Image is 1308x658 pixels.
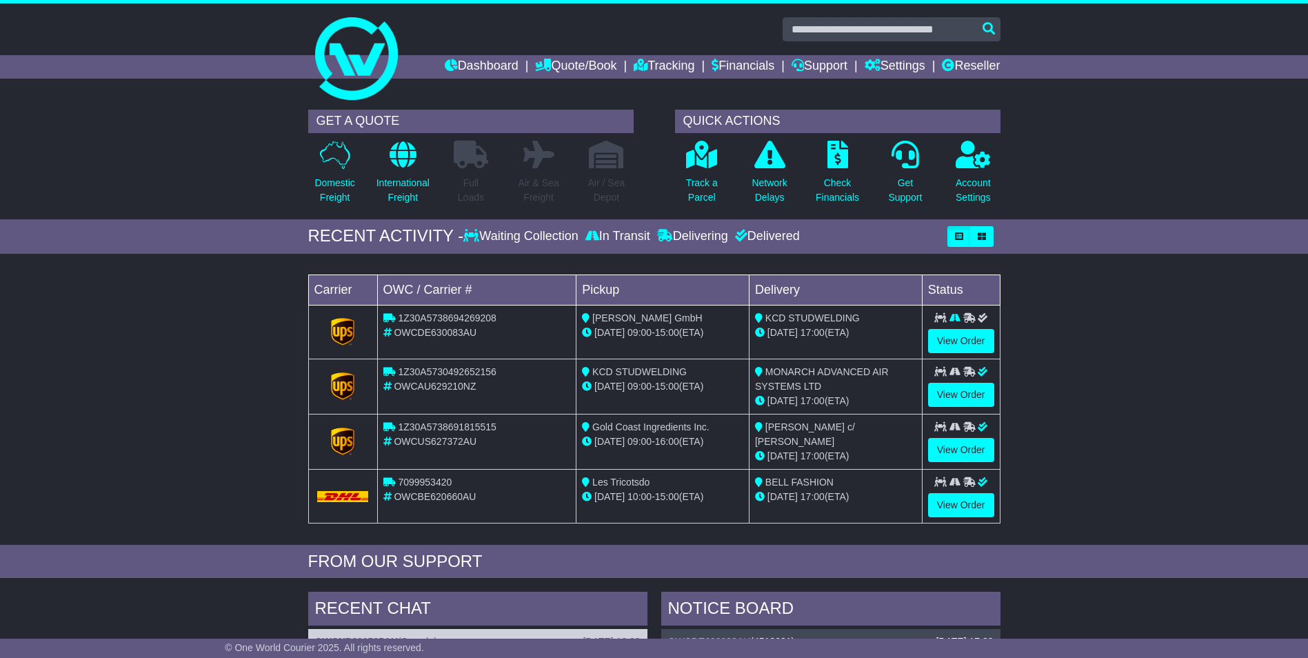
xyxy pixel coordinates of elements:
a: DomesticFreight [314,140,355,212]
div: Waiting Collection [463,229,581,244]
span: 09:00 [627,381,652,392]
a: View Order [928,383,994,407]
p: International Freight [376,176,430,205]
span: [PERSON_NAME] GmbH [592,312,702,323]
img: GetCarrierServiceLogo [331,428,354,455]
span: 09:00 [627,436,652,447]
a: Tracking [634,55,694,79]
div: - (ETA) [582,435,743,449]
a: View Order [928,493,994,517]
img: GetCarrierServiceLogo [331,372,354,400]
span: 7099953420 [398,477,452,488]
a: InternationalFreight [376,140,430,212]
div: [DATE] 16:30 [583,636,640,648]
div: - (ETA) [582,490,743,504]
p: Domestic Freight [314,176,354,205]
span: KCD STUDWELDING [765,312,860,323]
div: ( ) [315,636,641,648]
div: QUICK ACTIONS [675,110,1000,133]
a: CheckFinancials [815,140,860,212]
a: Settings [865,55,925,79]
span: 10:00 [627,491,652,502]
p: Air / Sea Depot [588,176,625,205]
div: Delivered [732,229,800,244]
span: [DATE] [767,491,798,502]
div: - (ETA) [582,326,743,340]
span: 17:00 [801,327,825,338]
a: GetSupport [887,140,923,212]
span: KCD STUDWELDING [592,366,687,377]
a: AccountSettings [955,140,992,212]
span: 15:00 [655,491,679,502]
a: Quote/Book [535,55,616,79]
div: (ETA) [755,490,916,504]
a: NetworkDelays [751,140,787,212]
img: GetCarrierServiceLogo [331,318,354,346]
div: [DATE] 17:22 [936,636,993,648]
a: Reseller [942,55,1000,79]
span: 17:00 [801,450,825,461]
span: © One World Courier 2025. All rights reserved. [225,642,424,653]
p: Track a Parcel [686,176,718,205]
p: Get Support [888,176,922,205]
a: Support [792,55,847,79]
span: [DATE] [594,381,625,392]
td: Status [922,275,1000,305]
td: Carrier [308,275,377,305]
p: Full Loads [454,176,488,205]
span: Sample [401,636,434,647]
td: OWC / Carrier # [377,275,576,305]
div: (ETA) [755,394,916,408]
span: 15:00 [655,327,679,338]
a: View Order [928,438,994,462]
span: 17:00 [801,491,825,502]
span: OWCUS627372AU [394,436,476,447]
div: GET A QUOTE [308,110,634,133]
span: OWCBE620660AU [394,491,476,502]
div: In Transit [582,229,654,244]
div: RECENT CHAT [308,592,647,629]
span: Gold Coast Ingredients Inc. [592,421,710,432]
span: 4513031 [754,636,792,647]
span: 1Z30A5738691815515 [398,421,496,432]
div: NOTICE BOARD [661,592,1000,629]
a: OWCDE630083AU [668,636,751,647]
p: Check Financials [816,176,859,205]
span: OWCDE630083AU [394,327,476,338]
span: OWCAU629210NZ [394,381,476,392]
span: [DATE] [594,327,625,338]
span: [DATE] [594,491,625,502]
a: Dashboard [445,55,519,79]
td: Pickup [576,275,749,305]
span: MONARCH ADVANCED AIR SYSTEMS LTD [755,366,889,392]
span: [PERSON_NAME] c/ [PERSON_NAME] [755,421,855,447]
span: 17:00 [801,395,825,406]
span: 1Z30A5730492652156 [398,366,496,377]
span: 16:00 [655,436,679,447]
a: OWCNP601525AU [315,636,399,647]
span: Les Tricotsdo [592,477,650,488]
div: Delivering [654,229,732,244]
p: Air & Sea Freight [519,176,559,205]
a: Track aParcel [685,140,718,212]
span: [DATE] [767,395,798,406]
div: (ETA) [755,326,916,340]
span: [DATE] [594,436,625,447]
span: BELL FASHION [765,477,834,488]
p: Account Settings [956,176,991,205]
span: 15:00 [655,381,679,392]
div: - (ETA) [582,379,743,394]
span: [DATE] [767,450,798,461]
div: RECENT ACTIVITY - [308,226,464,246]
a: View Order [928,329,994,353]
div: ( ) [668,636,994,648]
img: DHL.png [317,491,369,502]
span: [DATE] [767,327,798,338]
div: (ETA) [755,449,916,463]
a: Financials [712,55,774,79]
p: Network Delays [752,176,787,205]
div: FROM OUR SUPPORT [308,552,1000,572]
span: 09:00 [627,327,652,338]
span: 1Z30A5738694269208 [398,312,496,323]
td: Delivery [749,275,922,305]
